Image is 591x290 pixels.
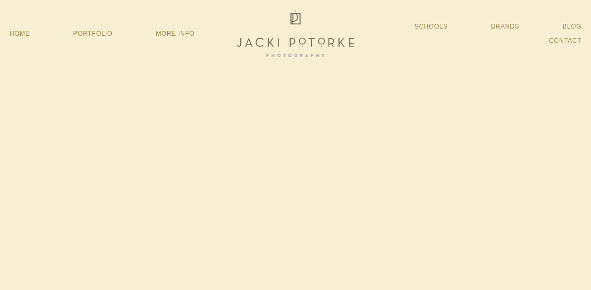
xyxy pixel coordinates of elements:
[10,27,30,41] a: Home
[156,27,195,41] a: More Info
[232,8,359,59] img: Jacki Potorke Sacramento Family Photographer
[73,30,112,37] a: Portfolio
[414,19,448,34] a: Schools
[562,19,581,34] a: Blog
[491,19,519,34] a: Brands
[549,34,581,48] a: Contact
